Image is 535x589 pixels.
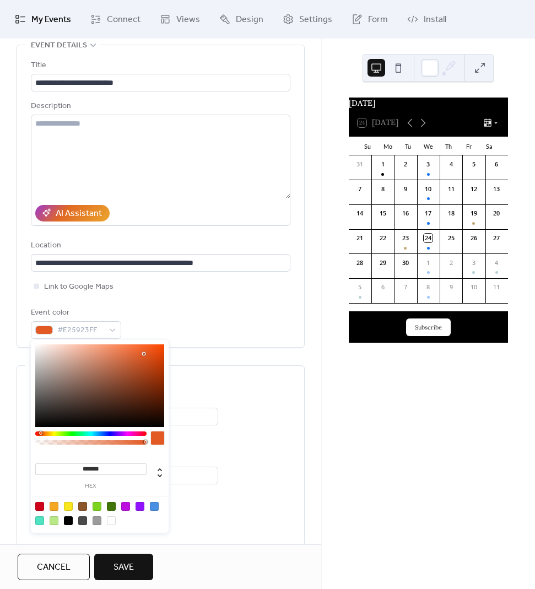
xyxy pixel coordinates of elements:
[401,209,410,218] div: 16
[424,283,433,291] div: 8
[35,483,147,489] label: hex
[401,234,410,242] div: 23
[399,4,455,34] a: Install
[406,318,451,336] button: Subscribe
[469,185,478,193] div: 12
[492,258,501,267] div: 4
[458,137,479,155] div: Fr
[114,561,134,574] span: Save
[379,283,387,291] div: 6
[398,137,418,155] div: Tu
[355,185,364,193] div: 7
[379,258,387,267] div: 29
[57,324,104,337] span: #E25923FF
[274,4,341,34] a: Settings
[355,283,364,291] div: 5
[136,502,144,511] div: #9013FE
[492,185,501,193] div: 13
[150,502,159,511] div: #4A90E2
[424,258,433,267] div: 1
[31,239,288,252] div: Location
[236,13,263,26] span: Design
[446,258,455,267] div: 2
[93,502,101,511] div: #7ED321
[379,160,387,169] div: 1
[379,185,387,193] div: 8
[35,205,110,221] button: AI Assistant
[401,283,410,291] div: 7
[424,185,433,193] div: 10
[418,137,439,155] div: We
[82,4,149,34] a: Connect
[37,561,71,574] span: Cancel
[94,554,153,580] button: Save
[35,516,44,525] div: #50E3C2
[379,234,387,242] div: 22
[355,234,364,242] div: 21
[401,185,410,193] div: 9
[401,258,410,267] div: 30
[121,502,130,511] div: #BD10E0
[469,160,478,169] div: 5
[446,234,455,242] div: 25
[64,502,73,511] div: #F8E71C
[358,137,378,155] div: Su
[50,502,58,511] div: #F5A623
[211,4,272,34] a: Design
[469,283,478,291] div: 10
[299,13,332,26] span: Settings
[152,4,208,34] a: Views
[44,525,92,538] span: Hide end time
[107,516,116,525] div: #FFFFFF
[424,160,433,169] div: 3
[377,137,398,155] div: Mo
[492,234,501,242] div: 27
[349,98,508,110] div: [DATE]
[492,160,501,169] div: 6
[446,160,455,169] div: 4
[424,209,433,218] div: 17
[44,280,114,294] span: Link to Google Maps
[355,160,364,169] div: 31
[469,258,478,267] div: 3
[379,209,387,218] div: 15
[35,502,44,511] div: #D0021B
[424,234,433,242] div: 24
[492,283,501,291] div: 11
[78,502,87,511] div: #8B572A
[355,258,364,267] div: 28
[31,306,119,320] div: Event color
[446,209,455,218] div: 18
[56,207,102,220] div: AI Assistant
[107,13,140,26] span: Connect
[107,502,116,511] div: #417505
[368,13,388,26] span: Form
[343,4,396,34] a: Form
[50,516,58,525] div: #B8E986
[64,516,73,525] div: #000000
[424,13,446,26] span: Install
[355,209,364,218] div: 14
[31,13,71,26] span: My Events
[176,13,200,26] span: Views
[479,137,499,155] div: Sa
[7,4,79,34] a: My Events
[31,59,288,72] div: Title
[31,100,288,113] div: Description
[469,209,478,218] div: 19
[18,554,90,580] button: Cancel
[401,160,410,169] div: 2
[439,137,459,155] div: Th
[446,185,455,193] div: 11
[469,234,478,242] div: 26
[31,39,87,52] span: Event details
[446,283,455,291] div: 9
[78,516,87,525] div: #4A4A4A
[492,209,501,218] div: 20
[93,516,101,525] div: #9B9B9B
